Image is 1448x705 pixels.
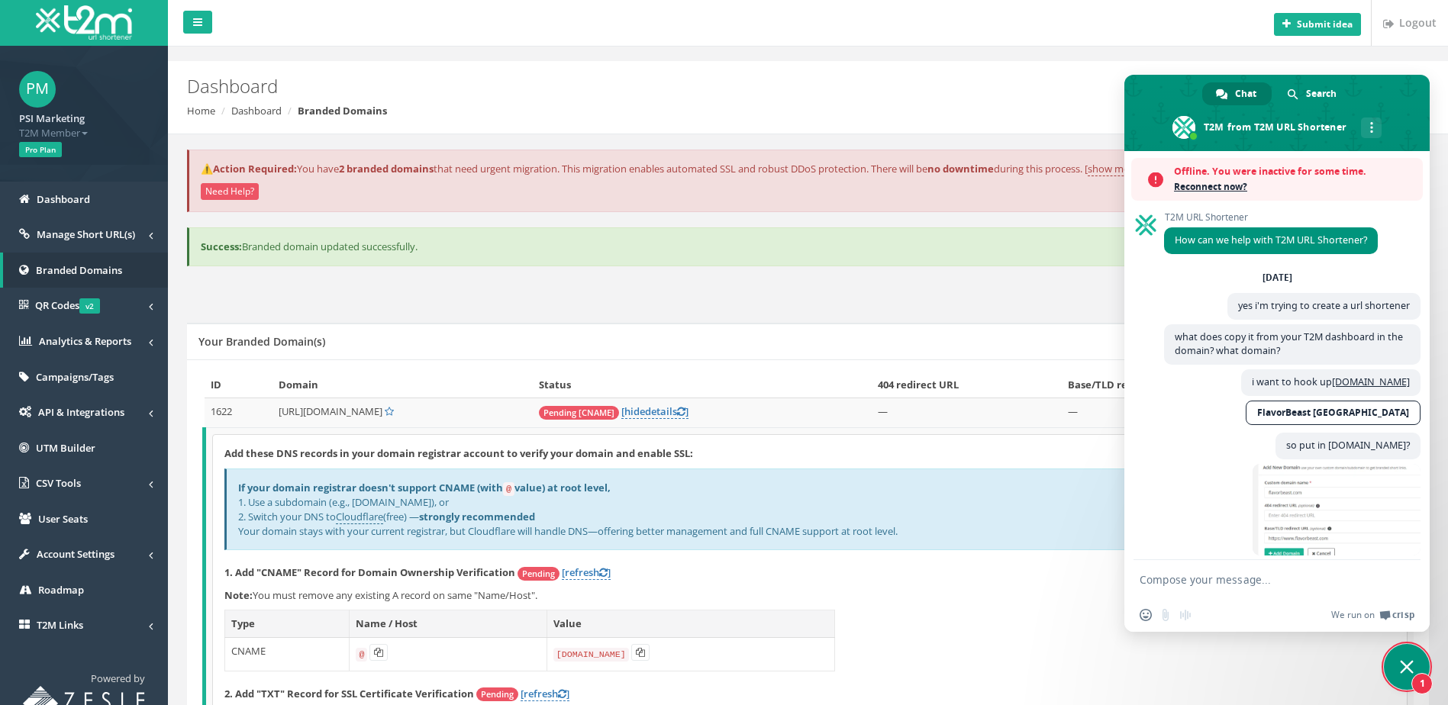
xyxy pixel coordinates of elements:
th: ID [205,372,273,398]
span: Analytics & Reports [39,334,131,348]
td: — [1062,398,1314,428]
span: CSV Tools [36,476,81,490]
strong: no downtime [927,162,994,175]
span: Account Settings [37,547,114,561]
span: Pending [476,687,518,701]
th: Name / Host [350,610,547,638]
span: Manage Short URL(s) [37,227,135,241]
div: 1. Use a subdomain (e.g., [DOMAIN_NAME]), or 2. Switch your DNS to (free) — Your domain stays wit... [224,468,1395,550]
div: Search [1273,82,1352,105]
th: Value [547,610,834,638]
span: PM [19,71,56,108]
th: Domain [273,372,533,398]
span: T2M Links [37,618,83,632]
strong: Add these DNS records in your domain registrar account to verify your domain and enable SSL: [224,446,693,460]
a: Set Default [385,404,394,418]
span: UTM Builder [36,441,95,455]
strong: 2 branded domains [339,162,434,175]
div: Chat [1202,82,1272,105]
span: T2M Member [19,126,149,140]
span: Roadmap [38,583,84,597]
strong: ⚠️Action Required: [201,162,297,175]
span: We run on [1331,609,1375,621]
span: How can we help with T2M URL Shortener? [1175,233,1367,246]
span: Powered by [91,671,145,685]
a: Cloudflare [336,510,383,524]
textarea: Compose your message... [1140,573,1381,587]
span: yes i'm trying to create a url shortener [1238,299,1410,312]
span: Dashboard [37,192,90,206]
a: FlavorBeast [GEOGRAPHIC_DATA] [1246,401,1421,425]
span: QR Codes [35,298,100,312]
span: Reconnect now? [1174,179,1415,195]
span: i want to hook up [1252,375,1410,388]
p: You must remove any existing A record on same "Name/Host". [224,588,1395,603]
a: [refresh] [521,687,569,701]
span: T2M URL Shortener [1164,212,1378,223]
span: Pending [518,567,560,581]
a: [hidedetails] [621,404,689,419]
strong: 1. Add "CNAME" Record for Domain Ownership Verification [224,565,515,579]
strong: PSI Marketing [19,111,85,125]
a: We run onCrisp [1331,609,1414,621]
a: Home [187,104,215,117]
strong: 2. Add "TXT" Record for SSL Certificate Verification [224,687,474,700]
th: 404 redirect URL [872,372,1062,398]
b: Note: [224,588,253,602]
span: Insert an emoji [1140,609,1152,621]
code: @ [356,648,367,662]
span: Chat [1235,82,1256,105]
span: Crisp [1392,609,1414,621]
strong: Branded Domains [298,104,387,117]
span: Offline. You were inactive for some time. [1174,164,1415,179]
a: [refresh] [562,565,611,580]
a: [DOMAIN_NAME] [1332,375,1410,388]
div: More channels [1361,117,1382,138]
a: Dashboard [231,104,282,117]
th: Base/TLD redirect URL [1062,372,1314,398]
h2: Dashboard [187,76,1218,96]
div: Close chat [1384,644,1430,690]
span: what does copy it from your T2M dashboard in the domain? what domain? [1175,330,1403,357]
span: Pending [CNAME] [539,406,619,420]
b: Submit idea [1297,18,1353,31]
b: If your domain registrar doesn't support CNAME (with value) at root level, [238,481,611,494]
span: Campaigns/Tags [36,370,114,384]
td: CNAME [225,637,350,671]
span: Search [1306,82,1337,105]
a: show more [1088,162,1139,176]
span: v2 [79,298,100,314]
td: — [872,398,1062,428]
a: PSI Marketing T2M Member [19,108,149,140]
span: Branded Domains [36,263,122,277]
td: 1622 [205,398,273,428]
th: Status [533,372,872,398]
th: Type [225,610,350,638]
button: Need Help? [201,183,259,200]
span: Pro Plan [19,142,62,157]
span: API & Integrations [38,405,124,419]
code: [DOMAIN_NAME] [553,648,629,662]
span: 1 [1411,673,1433,694]
button: Submit idea [1274,13,1361,36]
span: [URL][DOMAIN_NAME] [279,404,382,418]
span: hide [624,404,645,418]
div: Branded domain updated successfully. [187,227,1429,266]
div: [DATE] [1263,273,1292,282]
b: strongly recommended [419,510,535,523]
span: User Seats [38,512,88,526]
h5: Your Branded Domain(s) [198,336,325,347]
code: @ [503,482,514,496]
img: T2M [36,5,132,40]
span: so put in [DOMAIN_NAME]? [1286,439,1410,452]
p: You have that need urgent migration. This migration enables automated SSL and robust DDoS protect... [201,162,1417,176]
b: Success: [201,240,242,253]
